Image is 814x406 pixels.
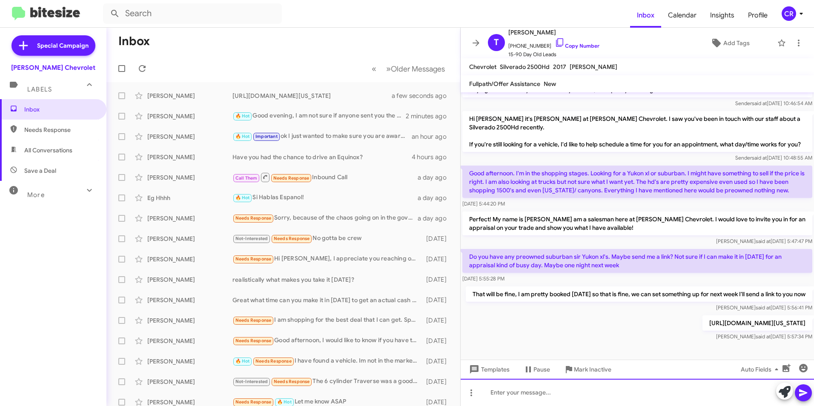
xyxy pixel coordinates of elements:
span: [PERSON_NAME] [508,27,599,37]
span: Needs Response [235,399,272,405]
div: 2 minutes ago [406,112,453,120]
span: 🔥 Hot [277,399,292,405]
a: Special Campaign [11,35,95,56]
a: Insights [703,3,741,28]
a: Copy Number [555,43,599,49]
span: Needs Response [235,215,272,221]
span: New [544,80,556,88]
span: Not-Interested [235,236,268,241]
span: Chevrolet [469,63,496,71]
span: Sender [DATE] 10:46:54 AM [735,100,812,106]
span: [PERSON_NAME] [DATE] 5:56:41 PM [716,304,812,311]
div: [DATE] [422,377,453,386]
p: Do you have any preowned suburban sir Yukon xl's. Maybe send me a link? Not sure if I can make it... [462,249,812,273]
span: T [494,36,499,49]
span: Needs Response [235,256,272,262]
div: [DATE] [422,275,453,284]
span: [PERSON_NAME] [DATE] 5:57:34 PM [716,333,812,340]
nav: Page navigation example [367,60,450,77]
div: Good afternoon, I would like to know if you have the Cadillac, and when I can go to check if I ca... [232,336,422,346]
span: 15-90 Day Old Leads [508,50,599,59]
div: [PERSON_NAME] [147,255,232,263]
span: Auto Fields [741,362,782,377]
span: » [386,63,391,74]
button: Auto Fields [734,362,788,377]
a: Inbox [630,3,661,28]
span: said at [756,238,771,244]
div: Good evening, I am not sure if anyone sent you the available trucks, I just sent you the link to ... [232,111,406,121]
span: Needs Response [273,175,310,181]
div: [PERSON_NAME] [147,153,232,161]
div: Si Hablas Espanol! [232,193,418,203]
div: an hour ago [412,132,453,141]
p: Perfect! My name is [PERSON_NAME] am a salesman here at [PERSON_NAME] Chevrolet. I would love to ... [462,212,812,235]
div: a day ago [418,214,453,223]
span: Fullpath/Offer Assistance [469,80,540,88]
div: [DATE] [422,255,453,263]
span: Older Messages [391,64,445,74]
span: Add Tags [723,35,750,51]
div: Hi [PERSON_NAME], I appreciate you reaching out but we owe 40k on my Ford and it's worth at best ... [232,254,422,264]
div: [PERSON_NAME] Chevrolet [11,63,95,72]
button: Next [381,60,450,77]
button: CR [774,6,805,21]
div: Sorry, because of the chaos going on in the government, I have to put a pause on my interest for ... [232,213,418,223]
span: All Conversations [24,146,72,154]
div: Inbound Call [232,172,418,183]
span: 🔥 Hot [235,195,250,200]
span: « [372,63,376,74]
div: I am shopping for the best deal that I can get. Specifically looking for 0% interest on end of ye... [232,315,422,325]
div: [PERSON_NAME] [147,275,232,284]
div: [PERSON_NAME] [147,357,232,366]
span: Special Campaign [37,41,89,50]
span: Not-Interested [235,379,268,384]
button: Add Tags [687,35,773,51]
span: [DATE] 5:55:28 PM [462,275,504,282]
div: [URL][DOMAIN_NAME][US_STATE] [232,91,402,100]
span: Save a Deal [24,166,56,175]
div: [PERSON_NAME] [147,377,232,386]
div: Have you had the chance to drive an Equinox? [232,153,412,161]
div: a few seconds ago [402,91,453,100]
span: Needs Response [235,338,272,343]
h1: Inbox [118,34,150,48]
div: [DATE] [422,234,453,243]
div: [DATE] [422,357,453,366]
span: said at [756,304,771,311]
button: Mark Inactive [557,362,618,377]
div: Eg Hhhh [147,194,232,202]
div: Great what time can you make it in [DATE] to get an actual cash value for your vehicle? [232,296,422,304]
span: Needs Response [235,317,272,323]
div: [PERSON_NAME] [147,296,232,304]
p: [URL][DOMAIN_NAME][US_STATE] [702,315,812,331]
a: Calendar [661,3,703,28]
div: [PERSON_NAME] [147,173,232,182]
span: Templates [467,362,510,377]
span: [PERSON_NAME] [DATE] 5:47:47 PM [716,238,812,244]
span: Pause [533,362,550,377]
span: Sender [DATE] 10:48:55 AM [735,154,812,161]
span: Labels [27,86,52,93]
span: 🔥 Hot [235,113,250,119]
div: CR [782,6,796,21]
div: [PERSON_NAME] [147,132,232,141]
button: Pause [516,362,557,377]
span: Needs Response [274,236,310,241]
div: ok I just wanted to make sure you are aware that there are RWD models, regardless if you buy from... [232,132,412,141]
div: [PERSON_NAME] [147,112,232,120]
span: Mark Inactive [574,362,611,377]
span: Inbox [24,105,97,114]
div: [DATE] [422,337,453,345]
a: Profile [741,3,774,28]
button: Previous [367,60,381,77]
div: [PERSON_NAME] [147,234,232,243]
span: said at [756,333,771,340]
div: [PERSON_NAME] [147,337,232,345]
span: Needs Response [24,126,97,134]
span: 2017 [553,63,566,71]
button: Templates [461,362,516,377]
span: [PERSON_NAME] [570,63,617,71]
